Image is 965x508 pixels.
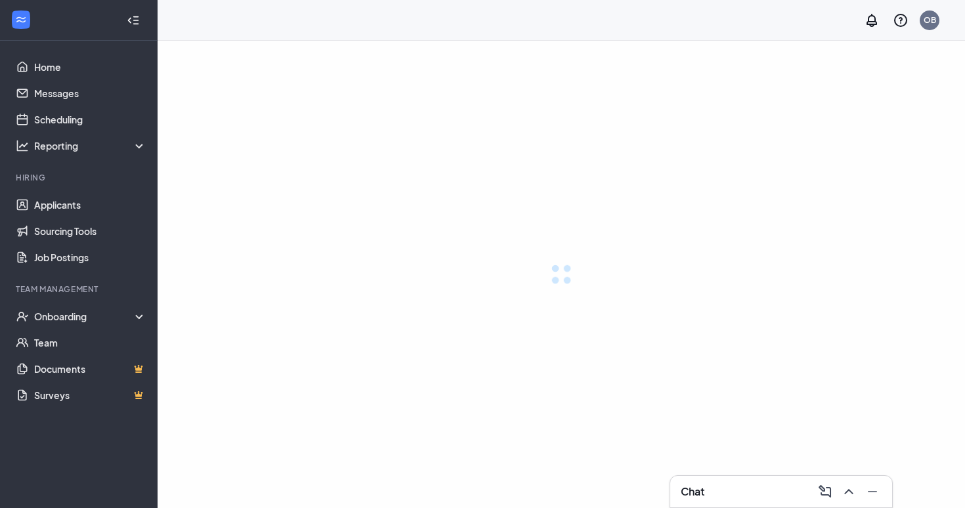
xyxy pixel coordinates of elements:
svg: ChevronUp [841,484,857,499]
svg: UserCheck [16,310,29,323]
a: Sourcing Tools [34,218,146,244]
div: OB [924,14,936,26]
a: Applicants [34,192,146,218]
div: Onboarding [34,310,147,323]
a: Job Postings [34,244,146,270]
button: ChevronUp [837,481,858,502]
svg: ComposeMessage [817,484,833,499]
div: Hiring [16,172,144,183]
svg: Minimize [865,484,880,499]
h3: Chat [681,484,704,499]
div: Reporting [34,139,147,152]
div: Team Management [16,284,144,295]
svg: Notifications [864,12,880,28]
button: Minimize [861,481,882,502]
button: ComposeMessage [813,481,834,502]
a: DocumentsCrown [34,356,146,382]
svg: QuestionInfo [893,12,909,28]
a: Home [34,54,146,80]
a: Scheduling [34,106,146,133]
svg: Analysis [16,139,29,152]
svg: Collapse [127,14,140,27]
a: Messages [34,80,146,106]
a: SurveysCrown [34,382,146,408]
svg: WorkstreamLogo [14,13,28,26]
a: Team [34,329,146,356]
